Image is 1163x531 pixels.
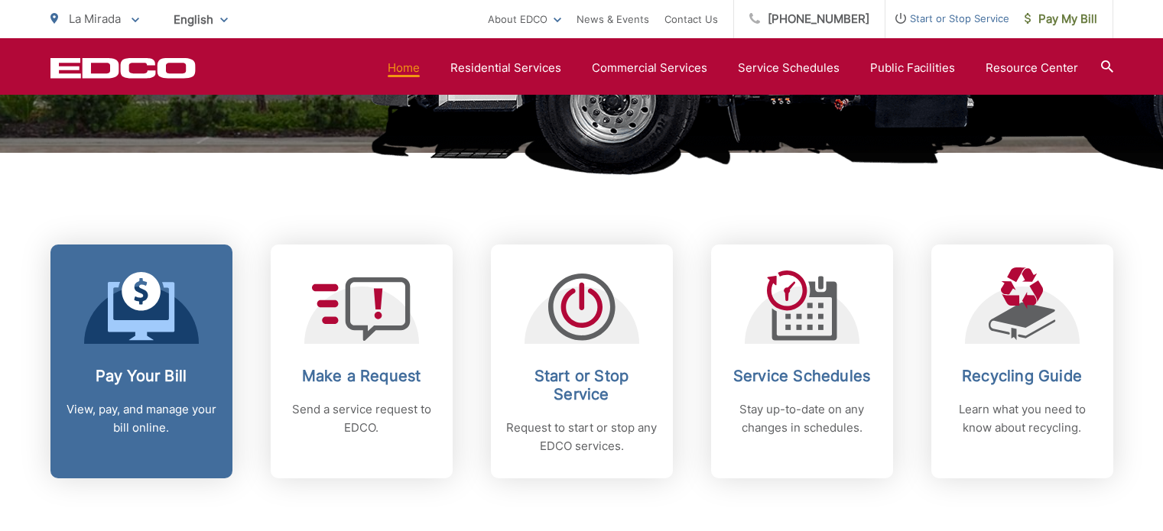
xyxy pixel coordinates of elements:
a: Public Facilities [870,59,955,77]
a: Residential Services [450,59,561,77]
a: Home [388,59,420,77]
p: Request to start or stop any EDCO services. [506,419,658,455]
a: Make a Request Send a service request to EDCO. [271,244,453,478]
a: News & Events [577,10,649,28]
h2: Pay Your Bill [66,367,217,385]
a: EDCD logo. Return to the homepage. [50,57,196,79]
a: About EDCO [488,10,561,28]
a: Commercial Services [592,59,707,77]
a: Pay Your Bill View, pay, and manage your bill online. [50,244,232,478]
a: Service Schedules Stay up-to-date on any changes in schedules. [711,244,893,478]
span: Pay My Bill [1025,10,1097,28]
p: Stay up-to-date on any changes in schedules. [726,400,878,437]
span: English [162,6,239,33]
h2: Make a Request [286,367,437,385]
h2: Start or Stop Service [506,367,658,403]
a: Service Schedules [738,59,840,77]
a: Contact Us [664,10,718,28]
p: Send a service request to EDCO. [286,400,437,437]
span: La Mirada [69,11,121,26]
a: Resource Center [986,59,1078,77]
p: View, pay, and manage your bill online. [66,400,217,437]
h2: Service Schedules [726,367,878,385]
